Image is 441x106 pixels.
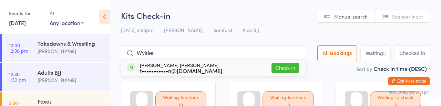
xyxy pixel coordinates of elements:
button: how to secure with pin [389,90,430,95]
button: All Bookings [317,45,357,61]
label: Sort by [356,65,372,72]
div: 5 [383,51,386,56]
div: [PERSON_NAME] [38,76,104,84]
div: Check in time (DESC) [373,65,430,72]
div: Adults BJJ [38,68,104,76]
div: At [50,8,84,19]
span: Manual search [334,13,368,20]
time: 12:30 - 1:30 pm [9,71,26,82]
span: [PERSON_NAME] [164,26,203,33]
div: Takedowns & Wrestling [38,40,104,47]
div: [PERSON_NAME] [38,47,104,55]
a: [DATE] [9,19,26,26]
span: Samford [213,26,232,33]
button: Waiting5 [360,45,391,61]
div: t•••••••••••n@[DOMAIN_NAME] [140,68,222,73]
input: Search [121,45,306,61]
div: [PERSON_NAME] [PERSON_NAME] [140,62,222,73]
div: Events for [9,8,43,19]
button: Checked in [394,45,430,61]
div: Foxes [38,97,104,105]
span: [DATE] 4:30pm [121,26,153,33]
a: 12:00 -12:30 pmTakedowns & Wrestling[PERSON_NAME] [2,34,110,62]
time: 12:00 - 12:30 pm [9,42,28,53]
h2: Kits Check-in [121,10,430,21]
button: Check in [271,63,299,73]
button: Exit kiosk mode [388,77,430,85]
span: Scanner input [392,13,423,20]
span: Kids BJJ [243,26,259,33]
a: 12:30 -1:30 pmAdults BJJ[PERSON_NAME] [2,63,110,91]
div: Any location [50,19,84,26]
